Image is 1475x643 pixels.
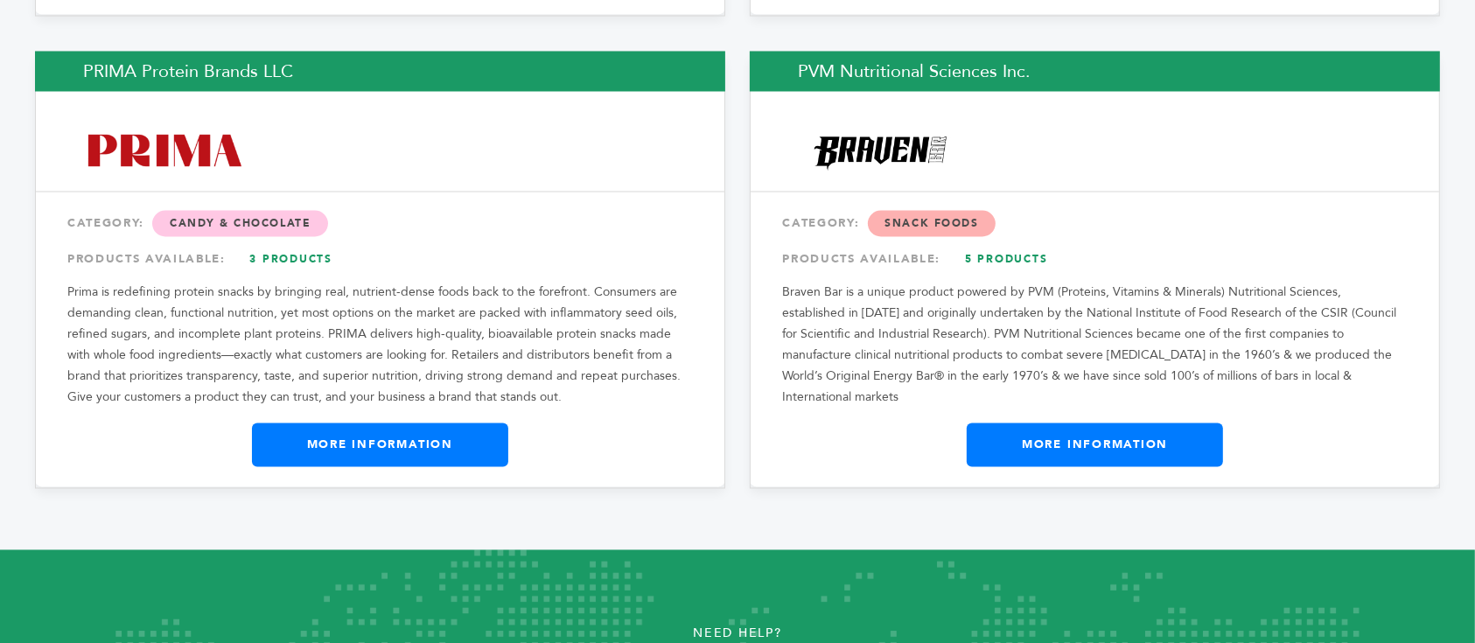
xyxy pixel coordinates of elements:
[67,208,693,240] div: CATEGORY:
[152,211,328,237] span: Candy & Chocolate
[782,244,1408,276] div: PRODUCTS AVAILABLE:
[800,124,961,178] img: PVM Nutritional Sciences Inc.
[67,244,693,276] div: PRODUCTS AVAILABLE:
[868,211,996,237] span: Snack Foods
[67,283,693,409] p: Prima is redefining protein snacks by bringing real, nutrient-dense foods back to the forefront. ...
[35,52,725,92] h2: PRIMA Protein Brands LLC
[750,52,1440,92] h2: PVM Nutritional Sciences Inc.
[782,208,1408,240] div: CATEGORY:
[945,244,1067,276] a: 5 Products
[252,423,508,467] a: More Information
[782,283,1408,409] p: Braven Bar is a unique product powered by PVM (Proteins, Vitamins & Minerals) Nutritional Science...
[84,122,246,181] img: PRIMA Protein Brands LLC
[967,423,1223,467] a: More Information
[230,244,353,276] a: 3 Products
